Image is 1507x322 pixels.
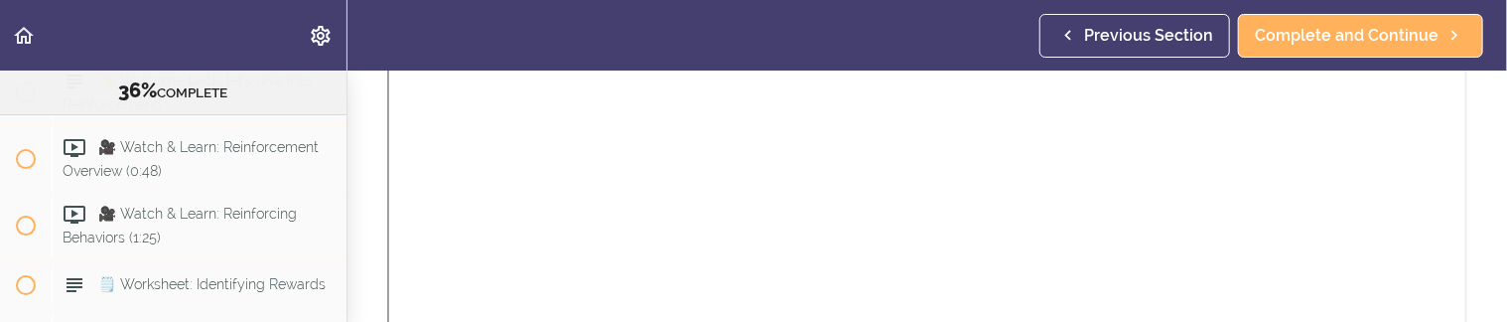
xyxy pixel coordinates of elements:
svg: Back to course curriculum [12,24,36,48]
span: 🗒️ Worksheet: Identifying Rewards [98,276,326,292]
span: 36% [119,79,158,102]
span: 🎥 Watch & Learn: Reinforcing Behaviors (1:25) [63,206,297,244]
a: Complete and Continue [1238,14,1483,58]
div: COMPLETE [25,79,322,104]
span: 🎥 Watch & Learn: Reinforcement Overview (0:48) [63,139,319,178]
span: Complete and Continue [1255,24,1438,48]
svg: Settings Menu [309,24,333,48]
a: Previous Section [1039,14,1230,58]
span: Previous Section [1084,24,1213,48]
